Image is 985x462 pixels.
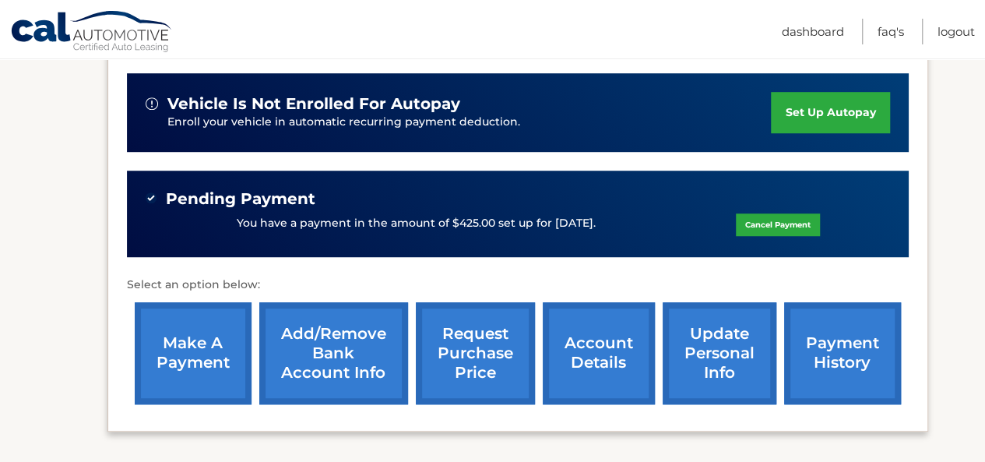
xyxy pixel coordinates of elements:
a: set up autopay [771,92,889,133]
span: vehicle is not enrolled for autopay [167,94,460,114]
p: You have a payment in the amount of $425.00 set up for [DATE]. [237,215,596,232]
p: Enroll your vehicle in automatic recurring payment deduction. [167,114,772,131]
a: account details [543,302,655,404]
a: update personal info [663,302,776,404]
span: Pending Payment [166,189,315,209]
a: Logout [938,19,975,44]
a: Dashboard [782,19,844,44]
a: request purchase price [416,302,535,404]
a: payment history [784,302,901,404]
a: Cancel Payment [736,213,820,236]
img: alert-white.svg [146,97,158,110]
a: make a payment [135,302,252,404]
img: check-green.svg [146,192,157,203]
a: Add/Remove bank account info [259,302,408,404]
a: Cal Automotive [10,10,174,55]
a: FAQ's [878,19,904,44]
p: Select an option below: [127,276,909,294]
